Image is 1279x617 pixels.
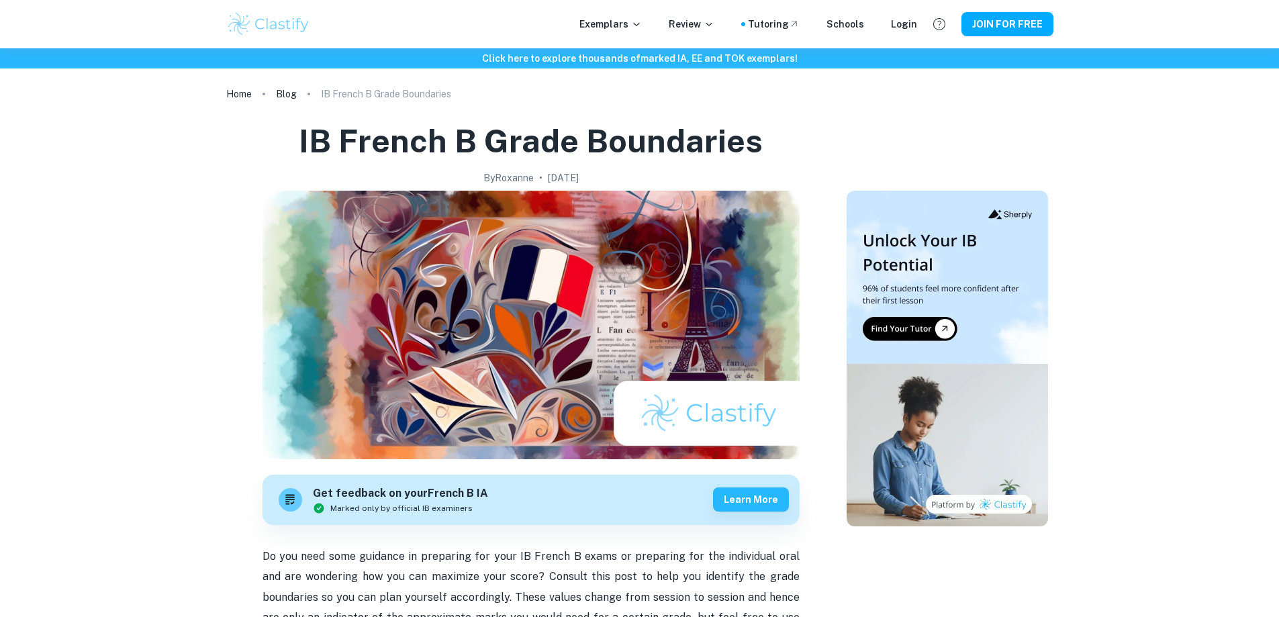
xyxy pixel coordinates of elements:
[579,17,642,32] p: Exemplars
[226,11,312,38] img: Clastify logo
[713,487,789,512] button: Learn more
[276,85,297,103] a: Blog
[847,191,1048,526] img: Thumbnail
[483,171,534,185] h2: By Roxanne
[548,171,579,185] h2: [DATE]
[489,570,538,583] span: our score
[330,502,473,514] span: Marked only by official IB examiners
[3,51,1276,66] h6: Click here to explore thousands of marked IA, EE and TOK exemplars !
[748,17,800,32] a: Tutoring
[313,485,488,502] h6: Get feedback on your French B IA
[263,191,800,459] img: IB French B Grade Boundaries cover image
[226,85,252,103] a: Home
[928,13,951,36] button: Help and Feedback
[891,17,917,32] a: Login
[321,87,451,101] p: IB French B Grade Boundaries
[961,12,1053,36] button: JOIN FOR FREE
[299,120,763,162] h1: IB French B Grade Boundaries
[539,171,542,185] p: •
[263,475,800,525] a: Get feedback on yourFrench B IAMarked only by official IB examinersLearn more
[826,17,864,32] a: Schools
[669,17,714,32] p: Review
